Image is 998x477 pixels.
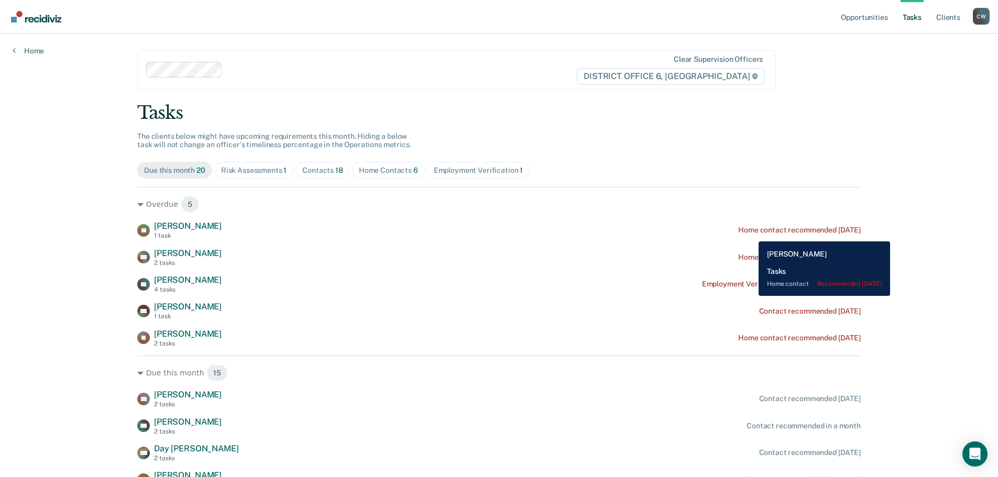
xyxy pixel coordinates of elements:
[434,166,523,175] div: Employment Verification
[154,417,222,427] span: [PERSON_NAME]
[154,302,222,312] span: [PERSON_NAME]
[154,428,222,435] div: 2 tasks
[137,102,861,124] div: Tasks
[154,313,222,320] div: 1 task
[221,166,287,175] div: Risk Assessments
[154,248,222,258] span: [PERSON_NAME]
[196,166,205,174] span: 20
[154,221,222,231] span: [PERSON_NAME]
[181,196,199,213] span: 5
[154,329,222,339] span: [PERSON_NAME]
[137,132,411,149] span: The clients below might have upcoming requirements this month. Hiding a below task will not chang...
[302,166,343,175] div: Contacts
[154,401,222,408] div: 2 tasks
[674,55,763,64] div: Clear supervision officers
[738,253,861,262] div: Home contact recommended [DATE]
[11,11,61,23] img: Recidiviz
[13,46,44,56] a: Home
[738,226,861,235] div: Home contact recommended [DATE]
[137,364,861,381] div: Due this month 15
[973,8,990,25] button: Profile dropdown button
[154,443,238,453] span: Day [PERSON_NAME]
[154,259,222,267] div: 2 tasks
[154,232,222,239] div: 1 task
[702,280,861,289] div: Employment Verification recommended [DATE]
[973,8,990,25] div: C W
[154,454,238,462] div: 2 tasks
[759,307,861,316] div: Contact recommended [DATE]
[577,68,765,85] span: DISTRICT OFFICE 6, [GEOGRAPHIC_DATA]
[359,166,418,175] div: Home Contacts
[283,166,287,174] span: 1
[759,394,861,403] div: Contact recommended [DATE]
[335,166,343,174] span: 18
[206,364,228,381] span: 15
[520,166,523,174] span: 1
[137,196,861,213] div: Overdue 5
[154,286,222,293] div: 4 tasks
[144,166,205,175] div: Due this month
[962,441,988,467] div: Open Intercom Messenger
[747,421,861,430] div: Contact recommended in a month
[154,390,222,400] span: [PERSON_NAME]
[413,166,418,174] span: 6
[154,340,222,347] div: 2 tasks
[759,448,861,457] div: Contact recommended [DATE]
[154,275,222,285] span: [PERSON_NAME]
[738,334,861,342] div: Home contact recommended [DATE]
